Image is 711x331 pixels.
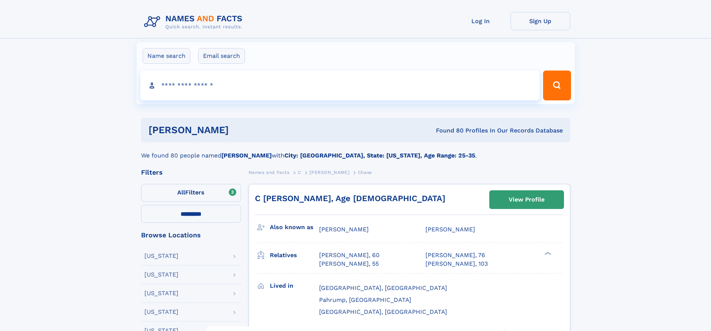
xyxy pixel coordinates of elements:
[319,296,411,303] span: Pahrump, [GEOGRAPHIC_DATA]
[141,142,570,160] div: We found 80 people named with .
[144,272,178,278] div: [US_STATE]
[144,253,178,259] div: [US_STATE]
[143,48,190,64] label: Name search
[490,191,564,209] a: View Profile
[177,189,185,196] span: All
[543,251,552,256] div: ❯
[270,249,319,262] h3: Relatives
[144,309,178,315] div: [US_STATE]
[270,221,319,234] h3: Also known as
[198,48,245,64] label: Email search
[309,170,349,175] span: [PERSON_NAME]
[141,232,241,238] div: Browse Locations
[270,280,319,292] h3: Lived in
[140,71,540,100] input: search input
[221,152,272,159] b: [PERSON_NAME]
[543,71,571,100] button: Search Button
[425,226,475,233] span: [PERSON_NAME]
[144,290,178,296] div: [US_STATE]
[332,127,563,135] div: Found 80 Profiles In Our Records Database
[319,251,380,259] a: [PERSON_NAME], 60
[298,168,301,177] a: C
[284,152,475,159] b: City: [GEOGRAPHIC_DATA], State: [US_STATE], Age Range: 25-35
[319,308,447,315] span: [GEOGRAPHIC_DATA], [GEOGRAPHIC_DATA]
[319,260,379,268] a: [PERSON_NAME], 55
[249,168,290,177] a: Names and Facts
[141,169,241,176] div: Filters
[255,194,445,203] a: C [PERSON_NAME], Age [DEMOGRAPHIC_DATA]
[141,12,249,32] img: Logo Names and Facts
[511,12,570,30] a: Sign Up
[425,260,488,268] a: [PERSON_NAME], 103
[425,251,485,259] a: [PERSON_NAME], 76
[509,191,545,208] div: View Profile
[358,170,372,175] span: Chase
[149,125,333,135] h1: [PERSON_NAME]
[451,12,511,30] a: Log In
[309,168,349,177] a: [PERSON_NAME]
[319,226,369,233] span: [PERSON_NAME]
[319,284,447,291] span: [GEOGRAPHIC_DATA], [GEOGRAPHIC_DATA]
[298,170,301,175] span: C
[141,184,241,202] label: Filters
